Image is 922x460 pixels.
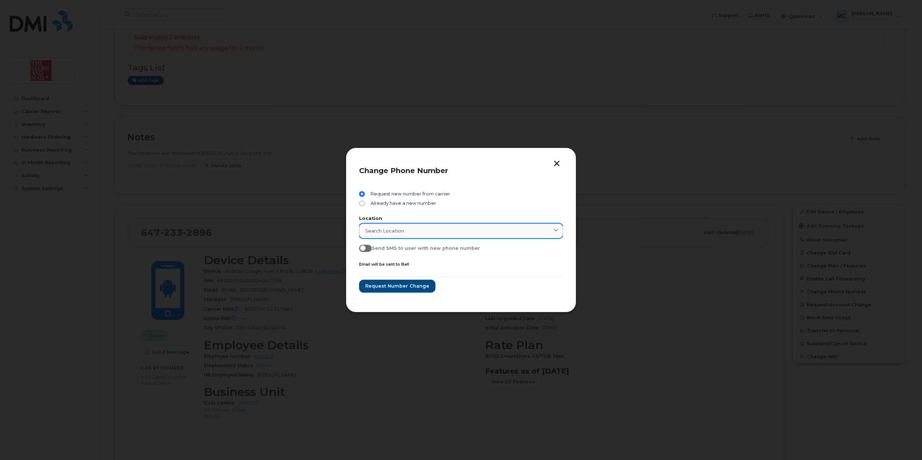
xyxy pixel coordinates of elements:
span: Already have a new number [368,200,436,206]
span: Change Phone Number [359,166,448,175]
label: Location [359,216,563,221]
button: Request number change [359,280,435,293]
small: Email will be sent to Bell [359,262,409,267]
input: Already have a new number [359,200,365,206]
input: Send SMS to user with new phone number [359,245,365,251]
a: Search location [359,224,563,238]
span: Search location [365,227,404,234]
span: Send SMS to user with new phone number [372,245,480,251]
span: Request new number from carrier [368,191,450,197]
input: Request new number from carrier [359,191,365,197]
span: Request number change [365,283,429,289]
